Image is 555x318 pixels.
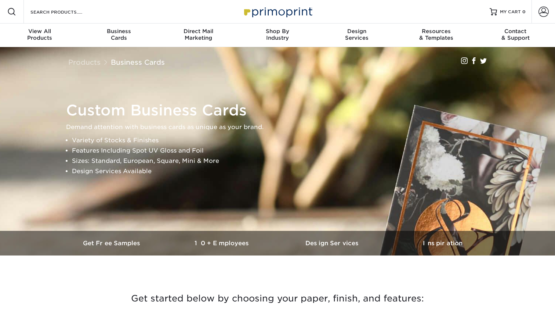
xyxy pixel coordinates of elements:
[167,231,277,256] a: 10+ Employees
[79,28,159,35] span: Business
[476,28,555,35] span: Contact
[317,24,396,47] a: DesignServices
[277,240,388,247] h3: Design Services
[396,28,476,41] div: & Templates
[238,28,317,35] span: Shop By
[396,28,476,35] span: Resources
[396,24,476,47] a: Resources& Templates
[66,122,496,132] p: Demand attention with business cards as unique as your brand.
[241,4,314,19] img: Primoprint
[79,28,159,41] div: Cards
[57,240,167,247] h3: Get Free Samples
[68,58,101,66] a: Products
[66,101,496,119] h1: Custom Business Cards
[500,9,521,15] span: MY CART
[317,28,396,41] div: Services
[317,28,396,35] span: Design
[476,24,555,47] a: Contact& Support
[522,9,526,14] span: 0
[167,240,277,247] h3: 10+ Employees
[72,156,496,166] li: Sizes: Standard, European, Square, Mini & More
[72,146,496,156] li: Features Including Spot UV Gloss and Foil
[63,282,492,315] h3: Get started below by choosing your paper, finish, and features:
[30,7,101,16] input: SEARCH PRODUCTS.....
[238,24,317,47] a: Shop ByIndustry
[277,231,388,256] a: Design Services
[476,28,555,41] div: & Support
[238,28,317,41] div: Industry
[388,240,498,247] h3: Inspiration
[159,28,238,35] span: Direct Mail
[159,28,238,41] div: Marketing
[57,231,167,256] a: Get Free Samples
[79,24,159,47] a: BusinessCards
[159,24,238,47] a: Direct MailMarketing
[111,58,165,66] a: Business Cards
[388,231,498,256] a: Inspiration
[72,166,496,176] li: Design Services Available
[72,135,496,146] li: Variety of Stocks & Finishes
